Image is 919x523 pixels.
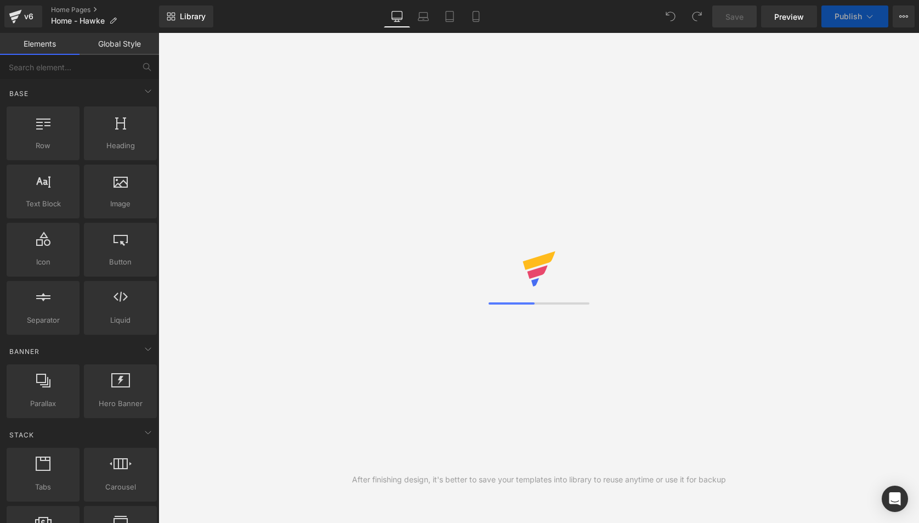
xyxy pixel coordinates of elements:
div: Open Intercom Messenger [882,486,908,512]
span: Carousel [87,481,154,493]
span: Library [180,12,206,21]
span: Preview [774,11,804,23]
div: After finishing design, it's better to save your templates into library to reuse anytime or use i... [352,474,726,486]
span: Row [10,140,76,151]
span: Separator [10,314,76,326]
span: Tabs [10,481,76,493]
a: Laptop [410,5,436,27]
a: New Library [159,5,213,27]
span: Text Block [10,198,76,210]
button: Publish [821,5,888,27]
a: Home Pages [51,5,159,14]
a: Mobile [463,5,489,27]
a: Tablet [436,5,463,27]
div: v6 [22,9,36,24]
a: Desktop [384,5,410,27]
span: Publish [835,12,862,21]
a: Preview [761,5,817,27]
button: More [893,5,915,27]
a: Global Style [80,33,159,55]
span: Save [725,11,744,23]
span: Home - Hawke [51,16,105,25]
span: Banner [8,346,41,357]
button: Undo [660,5,682,27]
span: Hero Banner [87,398,154,409]
span: Base [8,88,30,99]
span: Stack [8,430,35,440]
a: v6 [4,5,42,27]
span: Liquid [87,314,154,326]
span: Heading [87,140,154,151]
span: Icon [10,256,76,268]
span: Button [87,256,154,268]
span: Image [87,198,154,210]
span: Parallax [10,398,76,409]
button: Redo [686,5,708,27]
